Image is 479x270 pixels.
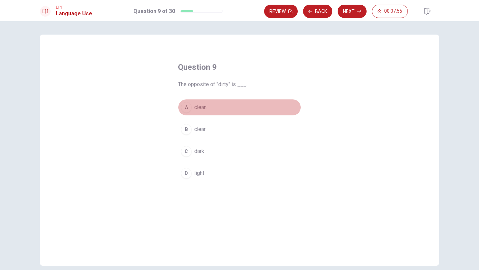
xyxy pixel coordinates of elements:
span: clear [194,125,206,133]
button: Next [338,5,367,18]
div: C [181,146,192,157]
h1: Question 9 of 30 [133,7,175,15]
button: Back [303,5,332,18]
button: Aclean [178,99,301,116]
button: Dlight [178,165,301,182]
button: Review [264,5,298,18]
span: clean [194,103,207,111]
h1: Language Use [56,10,92,18]
button: Bclear [178,121,301,138]
span: 00:07:55 [384,9,402,14]
span: dark [194,147,204,155]
div: D [181,168,192,179]
div: B [181,124,192,135]
button: Cdark [178,143,301,160]
div: A [181,102,192,113]
span: The opposite of "dirty" is ___. [178,80,301,88]
span: light [194,169,204,177]
button: 00:07:55 [372,5,408,18]
span: EPT [56,5,92,10]
h4: Question 9 [178,62,301,72]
